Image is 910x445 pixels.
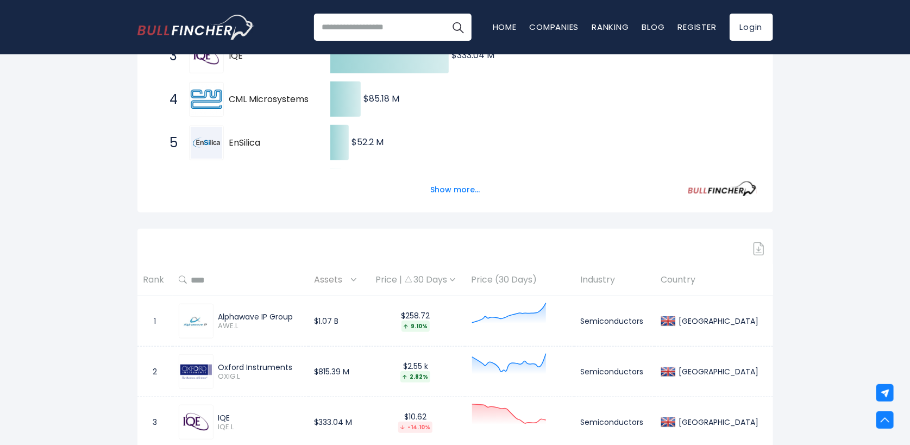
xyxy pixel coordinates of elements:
[165,134,175,152] span: 5
[574,264,655,296] th: Industry
[165,47,175,65] span: 3
[137,296,173,347] td: 1
[401,321,430,332] div: 9.10%
[218,312,302,322] div: Alphawave IP Group
[229,94,311,105] span: CML Microsystems
[398,422,432,433] div: -14.10%
[372,361,459,383] div: $2.55 k
[218,423,302,432] span: IQE.L
[372,311,459,332] div: $258.72
[191,127,222,159] img: EnSilica
[218,372,302,381] span: OXIG.L
[676,316,758,326] div: [GEOGRAPHIC_DATA]
[191,84,222,115] img: CML Microsystems
[309,347,366,397] td: $815.39 M
[218,322,302,331] span: AWE.L
[574,296,655,347] td: Semiconductors
[137,15,255,40] img: Bullfincher logo
[180,406,212,438] img: IQE.L.png
[655,264,773,296] th: Country
[676,367,758,377] div: [GEOGRAPHIC_DATA]
[676,417,758,427] div: [GEOGRAPHIC_DATA]
[180,365,212,379] img: OXIG.L.png
[530,21,579,33] a: Companies
[315,272,348,289] span: Assets
[165,90,175,109] span: 4
[352,136,384,148] text: $52.2 M
[218,413,302,423] div: IQE
[137,15,254,40] a: Go to homepage
[493,21,517,33] a: Home
[642,21,665,33] a: Blog
[229,137,311,149] span: EnSilica
[730,14,773,41] a: Login
[137,347,173,397] td: 2
[309,296,366,347] td: $1.07 B
[229,51,311,62] span: IQE
[678,21,717,33] a: Register
[444,14,472,41] button: Search
[363,92,399,105] text: $85.18 M
[218,362,302,372] div: Oxford Instruments
[372,274,459,286] div: Price | 30 Days
[372,412,459,433] div: $10.62
[180,305,212,337] img: AWE.L.png
[137,264,173,296] th: Rank
[400,371,430,383] div: 2.82%
[574,347,655,397] td: Semiconductors
[191,40,222,72] img: IQE
[465,264,574,296] th: Price (30 Days)
[451,49,494,61] text: $333.04 M
[424,181,486,199] button: Show more...
[592,21,629,33] a: Ranking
